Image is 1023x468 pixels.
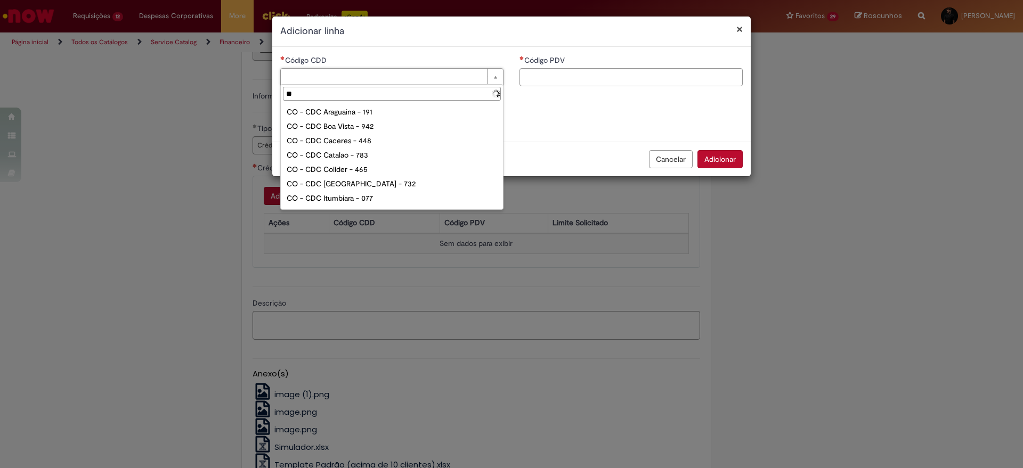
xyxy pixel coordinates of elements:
[283,162,501,177] div: CO - CDC Colider - 465
[283,148,501,162] div: CO - CDC Catalao - 783
[283,119,501,134] div: CO - CDC Boa Vista - 942
[283,206,501,220] div: CO - CDC Rio Branco - 572
[281,103,503,209] ul: Código CDD
[283,134,501,148] div: CO - CDC Caceres - 448
[283,105,501,119] div: CO - CDC Araguaina - 191
[283,191,501,206] div: CO - CDC Itumbiara - 077
[283,177,501,191] div: CO - CDC [GEOGRAPHIC_DATA] - 732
